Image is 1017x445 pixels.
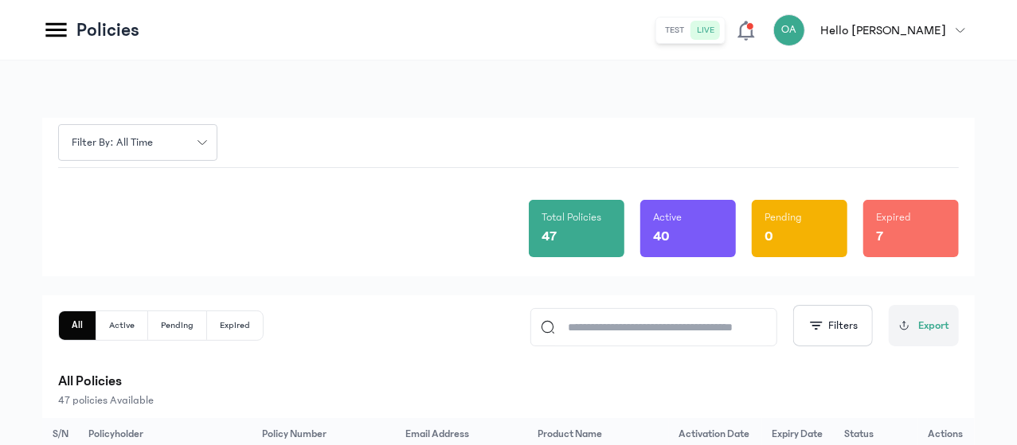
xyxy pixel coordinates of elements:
[765,209,802,225] p: Pending
[691,21,722,40] button: live
[653,209,682,225] p: Active
[542,225,557,248] p: 47
[58,392,959,408] p: 47 policies Available
[653,225,670,248] p: 40
[889,305,959,346] button: Export
[76,18,139,43] p: Policies
[542,209,601,225] p: Total Policies
[918,318,949,334] span: Export
[793,305,873,346] button: Filters
[58,370,959,392] p: All Policies
[59,311,96,340] button: All
[773,14,975,46] button: OAHello [PERSON_NAME]
[58,124,217,161] button: Filter by: all time
[62,135,162,151] span: Filter by: all time
[765,225,773,248] p: 0
[207,311,263,340] button: Expired
[148,311,207,340] button: Pending
[659,21,691,40] button: test
[876,225,883,248] p: 7
[773,14,805,46] div: OA
[876,209,911,225] p: Expired
[821,21,946,40] p: Hello [PERSON_NAME]
[96,311,148,340] button: Active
